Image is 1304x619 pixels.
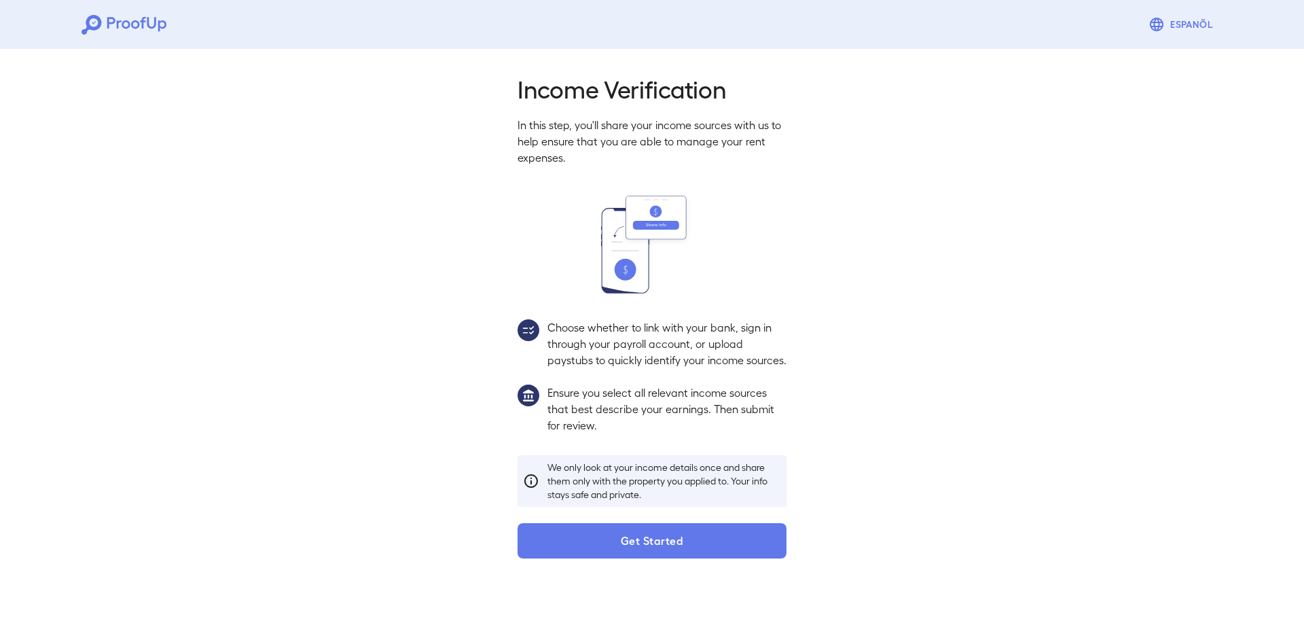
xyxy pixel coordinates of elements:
[518,319,539,341] img: group2.svg
[518,73,786,103] h2: Income Verification
[547,385,786,434] p: Ensure you select all relevant income sources that best describe your earnings. Then submit for r...
[518,523,786,559] button: Get Started
[1143,11,1222,38] button: Espanõl
[601,196,703,294] img: transfer_money.svg
[547,319,786,368] p: Choose whether to link with your bank, sign in through your payroll account, or upload paystubs t...
[518,117,786,166] p: In this step, you'll share your income sources with us to help ensure that you are able to manage...
[518,385,539,406] img: group1.svg
[547,461,781,501] p: We only look at your income details once and share them only with the property you applied to. Yo...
